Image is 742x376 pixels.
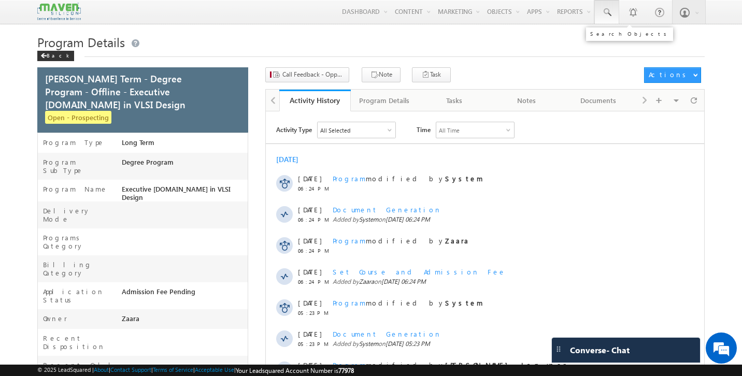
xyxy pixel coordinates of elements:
[298,310,329,316] span: 05:23 PM
[298,185,329,192] span: 06:24 PM
[298,329,321,338] span: [DATE]
[298,341,329,347] span: 05:23 PM
[298,248,329,254] span: 06:24 PM
[43,158,122,175] label: Program SubType
[386,340,430,348] span: [DATE] 05:23 PM
[54,54,174,68] div: Chat with us now
[43,185,108,193] label: Program Name
[333,174,483,183] span: modified by
[298,216,329,223] span: 06:24 PM
[359,278,374,285] span: Zaara
[571,94,625,107] div: Documents
[43,261,122,277] label: Billing Category
[333,340,675,348] span: Added by on
[333,236,469,245] span: modified by
[236,367,354,374] span: Your Leadsquared Account Number is
[333,174,366,183] span: Program
[439,127,460,134] div: All Time
[298,298,321,307] span: [DATE]
[13,96,189,286] textarea: Type your message and hit 'Enter'
[37,366,354,374] span: © 2025 LeadSquared | | | | |
[298,267,321,276] span: [DATE]
[359,94,409,107] div: Program Details
[333,329,441,338] span: Document Generation
[43,138,105,147] label: Program Type
[279,90,351,111] a: Activity History
[153,366,193,373] a: Terms of Service
[563,90,635,111] a: Documents
[333,298,366,307] span: Program
[265,67,349,82] button: Call Feedback - Opportunity
[287,95,344,105] div: Activity History
[122,138,154,147] span: Long Term
[37,3,81,21] img: Custom Logo
[298,205,321,214] span: [DATE]
[417,122,431,137] span: Time
[333,267,506,276] span: Set Course and Admission Fee
[122,314,139,323] span: Zaara
[141,295,188,309] em: Start Chat
[298,174,321,183] span: [DATE]
[320,127,350,134] div: All Selected
[94,366,109,373] a: About
[590,31,669,37] div: Search Objects
[333,360,566,369] span: modified by
[499,94,553,107] div: Notes
[333,205,441,214] span: Document Generation
[43,334,122,351] label: Recent Disposition
[122,287,195,296] span: Admission Fee Pending
[554,345,563,353] img: carter-drag
[491,90,563,111] a: Notes
[298,360,321,369] span: [DATE]
[333,360,366,369] span: Program
[282,70,345,79] span: Call Feedback - Opportunity
[110,366,151,373] a: Contact Support
[445,174,483,183] strong: System
[445,360,566,369] strong: [PERSON_NAME] Lsq user
[276,122,312,137] span: Activity Type
[318,122,395,138] div: All Selected
[359,215,378,223] span: System
[333,215,675,223] span: Added by on
[333,298,483,307] span: modified by
[351,90,419,111] a: Program Details
[359,340,378,348] span: System
[170,5,195,30] div: Minimize live chat window
[195,366,234,373] a: Acceptable Use
[333,278,675,285] span: Added by on
[412,67,451,82] button: Task
[298,236,321,245] span: [DATE]
[37,51,74,61] div: Back
[649,70,690,79] div: Actions
[445,298,483,307] strong: System
[419,90,491,111] a: Tasks
[43,287,122,304] label: Application Status
[570,344,630,355] span: Converse - Chat
[18,54,44,68] img: d_60004797649_company_0_60004797649
[122,158,174,166] span: Degree Program
[45,111,111,124] span: Open - Prospecting
[43,314,67,323] label: Owner
[122,185,242,201] span: Executive [DOMAIN_NAME] in VLSI Design
[427,94,481,107] div: Tasks
[276,154,310,164] div: [DATE]
[644,67,701,83] button: Actions
[298,279,329,285] span: 06:24 PM
[362,67,401,82] button: Note
[45,72,218,111] span: [PERSON_NAME] Term - Degree Program - Offline - Executive [DOMAIN_NAME] in VLSI Design
[333,236,366,245] span: Program
[338,367,354,374] span: 77978
[43,207,122,223] label: Delivery Mode
[43,234,122,250] label: Programs Category
[445,236,469,245] strong: Zaara
[386,215,430,223] span: [DATE] 06:24 PM
[381,278,426,285] span: [DATE] 06:24 PM
[37,34,125,50] span: Program Details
